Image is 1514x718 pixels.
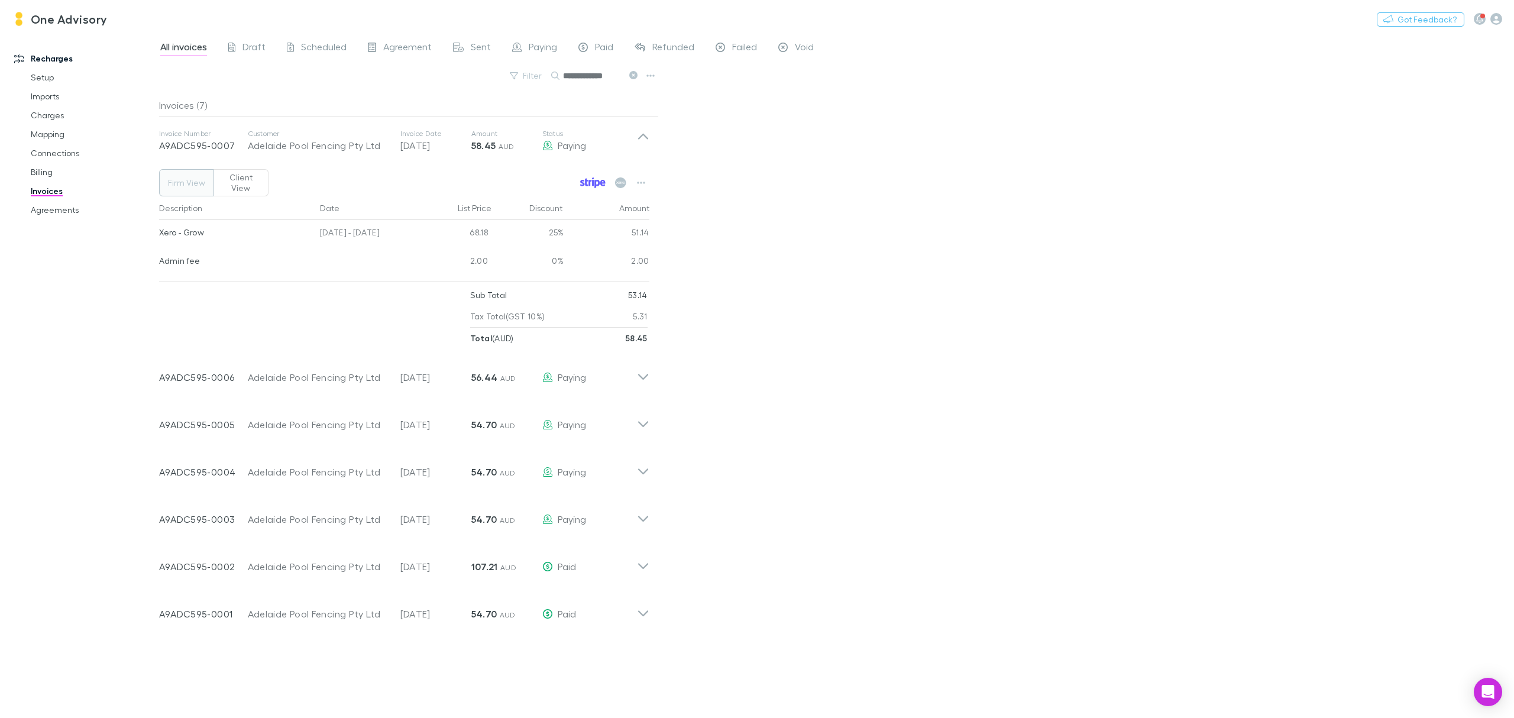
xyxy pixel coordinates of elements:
div: Invoice NumberA9ADC595-0007CustomerAdelaide Pool Fencing Pty LtdInvoice Date[DATE]Amount58.45 AUD... [150,117,659,164]
div: 2.00 [564,248,649,277]
span: AUD [500,563,516,572]
span: AUD [500,421,516,430]
span: AUD [500,468,516,477]
span: Paying [558,466,586,477]
span: Sent [471,41,491,56]
div: 68.18 [422,220,493,248]
div: Adelaide Pool Fencing Pty Ltd [248,370,389,384]
span: Void [795,41,814,56]
p: Tax Total (GST 10%) [470,306,545,327]
strong: 54.70 [471,419,497,431]
strong: 58.45 [626,333,648,343]
div: A9ADC595-0005Adelaide Pool Fencing Pty Ltd[DATE]54.70 AUDPaying [150,396,659,444]
a: Connections [19,144,169,163]
a: One Advisory [5,5,115,33]
p: A9ADC595-0002 [159,559,248,574]
div: 2.00 [422,248,493,277]
p: [DATE] [400,559,471,574]
span: Paying [558,419,586,430]
span: Paid [558,608,576,619]
a: Agreements [19,200,169,219]
span: Paid [595,41,613,56]
span: Failed [732,41,757,56]
p: Invoice Number [159,129,248,138]
strong: 54.70 [471,466,497,478]
a: Billing [19,163,169,182]
p: Customer [248,129,389,138]
span: AUD [500,610,516,619]
p: A9ADC595-0004 [159,465,248,479]
div: Adelaide Pool Fencing Pty Ltd [248,512,389,526]
h3: One Advisory [31,12,108,26]
div: Admin fee [159,248,311,273]
div: A9ADC595-0006Adelaide Pool Fencing Pty Ltd[DATE]56.44 AUDPaying [150,349,659,396]
span: Refunded [652,41,694,56]
p: 5.31 [633,306,647,327]
div: A9ADC595-0002Adelaide Pool Fencing Pty Ltd[DATE]107.21 AUDPaid [150,538,659,586]
div: Adelaide Pool Fencing Pty Ltd [248,559,389,574]
span: Scheduled [301,41,347,56]
a: Charges [19,106,169,125]
p: ( AUD ) [470,328,514,349]
p: 53.14 [628,284,648,306]
button: Filter [504,69,549,83]
span: AUD [499,142,515,151]
div: A9ADC595-0003Adelaide Pool Fencing Pty Ltd[DATE]54.70 AUDPaying [150,491,659,538]
span: Paid [558,561,576,572]
p: A9ADC595-0007 [159,138,248,153]
p: A9ADC595-0001 [159,607,248,621]
span: AUD [500,516,516,525]
p: Amount [471,129,542,138]
strong: 54.70 [471,513,497,525]
a: Setup [19,68,169,87]
strong: Total [470,333,493,343]
p: A9ADC595-0003 [159,512,248,526]
p: [DATE] [400,465,471,479]
p: [DATE] [400,607,471,621]
p: Invoice Date [400,129,471,138]
div: Adelaide Pool Fencing Pty Ltd [248,607,389,621]
button: Got Feedback? [1377,12,1464,27]
div: A9ADC595-0001Adelaide Pool Fencing Pty Ltd[DATE]54.70 AUDPaid [150,586,659,633]
span: Draft [242,41,266,56]
div: Adelaide Pool Fencing Pty Ltd [248,465,389,479]
span: Paying [558,513,586,525]
p: [DATE] [400,138,471,153]
button: Client View [213,169,268,196]
div: Open Intercom Messenger [1474,678,1502,706]
span: All invoices [160,41,207,56]
p: Status [542,129,637,138]
strong: 58.45 [471,140,496,151]
p: [DATE] [400,370,471,384]
div: Xero - Grow [159,220,311,245]
div: Adelaide Pool Fencing Pty Ltd [248,418,389,432]
span: Agreement [383,41,432,56]
span: Paying [529,41,557,56]
img: One Advisory's Logo [12,12,26,26]
strong: 54.70 [471,608,497,620]
div: A9ADC595-0004Adelaide Pool Fencing Pty Ltd[DATE]54.70 AUDPaying [150,444,659,491]
span: Paying [558,140,586,151]
p: [DATE] [400,512,471,526]
button: Firm View [159,169,214,196]
span: Paying [558,371,586,383]
p: A9ADC595-0005 [159,418,248,432]
strong: 107.21 [471,561,498,573]
div: 51.14 [564,220,649,248]
p: A9ADC595-0006 [159,370,248,384]
div: Adelaide Pool Fencing Pty Ltd [248,138,389,153]
a: Imports [19,87,169,106]
div: [DATE] - [DATE] [315,220,422,248]
span: AUD [500,374,516,383]
p: [DATE] [400,418,471,432]
a: Recharges [2,49,169,68]
div: 0% [493,248,564,277]
div: 25% [493,220,564,248]
a: Invoices [19,182,169,200]
strong: 56.44 [471,371,498,383]
a: Mapping [19,125,169,144]
p: Sub Total [470,284,507,306]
